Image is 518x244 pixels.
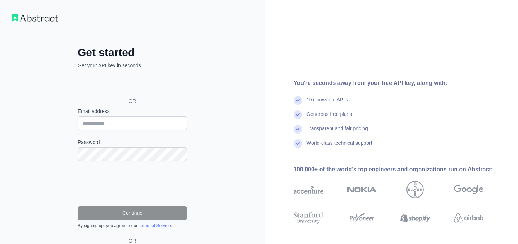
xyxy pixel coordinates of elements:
[294,110,302,119] img: check mark
[78,108,187,115] label: Email address
[78,62,187,69] p: Get your API key in seconds
[294,79,506,87] div: You're seconds away from your free API key, along with:
[406,181,424,198] img: bayer
[306,139,372,154] div: World-class technical support
[78,170,187,198] iframe: reCAPTCHA
[454,211,484,225] img: airbnb
[400,211,430,225] img: shopify
[454,181,484,198] img: google
[12,14,58,22] img: Workflow
[306,96,348,110] div: 15+ powerful API's
[123,98,142,105] span: OR
[78,223,187,229] div: By signing up, you agree to our .
[294,211,323,225] img: stanford university
[294,165,506,174] div: 100,000+ of the world's top engineers and organizations run on Abstract:
[78,46,187,59] h2: Get started
[306,110,352,125] div: Generous free plans
[294,96,302,105] img: check mark
[306,125,368,139] div: Transparent and fair pricing
[138,223,171,228] a: Terms of Service
[294,181,323,198] img: accenture
[78,206,187,220] button: Continue
[74,77,189,93] iframe: Bouton "Se connecter avec Google"
[347,211,377,225] img: payoneer
[294,125,302,134] img: check mark
[294,139,302,148] img: check mark
[347,181,377,198] img: nokia
[78,139,187,146] label: Password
